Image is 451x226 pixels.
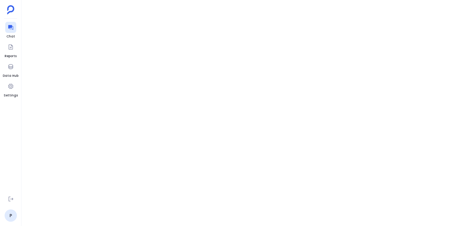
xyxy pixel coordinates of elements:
a: Reports [5,41,17,59]
span: Reports [5,54,17,59]
a: Data Hub [3,61,18,78]
a: Settings [4,81,18,98]
a: P [5,209,17,222]
span: Chat [5,34,16,39]
span: Settings [4,93,18,98]
img: petavue logo [7,5,14,14]
a: Chat [5,22,16,39]
span: Data Hub [3,73,18,78]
